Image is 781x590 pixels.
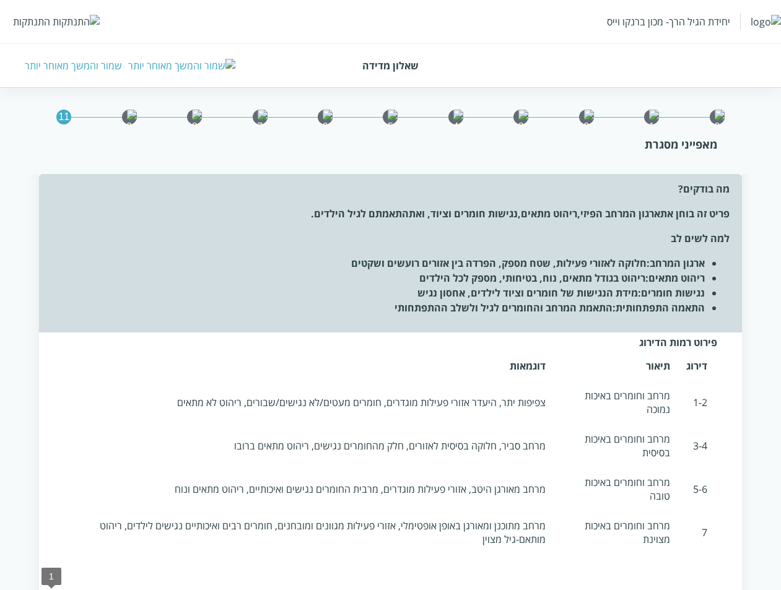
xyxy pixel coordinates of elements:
[51,271,705,285] li: ריהוט בגודל מתאים, נוח, בטיחותי, מספק לכל הילדים
[51,256,705,271] li: חלוקה לאזורי פעילות, שטח מספק, הפרדה בין אזורים רועשים ושקטים
[68,383,552,422] td: צפיפות יתר, היעדר אזורי פעילות מוגדרים, חומרים מעטים/לא נגישים/שבורים, ריהוט לא מתאים
[556,426,676,466] td: מרחב וחומרים באיכות בסיסית
[68,513,552,552] td: מרחב מתוכנן ומאורגן באופן אופטימלי, אזורי פעילות מגוונים ומובחנים, חומרים רבים ואיכותיים נגישים ל...
[671,232,730,245] b: למה לשים לב
[53,15,100,28] img: התנתקות
[253,110,268,124] img: 7
[680,513,713,552] td: 7
[25,59,122,72] div: שמור והמשך מאוחר יותר
[13,15,50,28] div: התנתקות
[513,110,528,124] img: 3
[318,110,333,124] img: 6
[680,426,713,466] td: 3-4
[556,383,676,422] td: מרחב וחומרים באיכות נמוכה
[645,271,705,285] strong: ריהוט מתאים:
[68,353,552,379] th: דוגמאות
[49,571,54,581] span: 1
[51,300,705,315] li: התאמת המרחב והחומרים לגיל ולשלב ההתפתחותי
[639,336,717,349] b: פירוט רמות הדירוג
[187,110,202,124] img: 8
[647,256,705,270] strong: ארגון המרחב:
[430,207,518,220] span: נגישות חומרים וציוד
[68,469,552,509] td: מרחב מאורגן היטב, אזורי פעילות מוגדרים, מרבית החומרים נגישים ואיכותיים, ריהוט מתאים ונוח
[580,207,660,220] span: ארגון המרחב הפיזי
[448,110,463,124] img: 4
[122,110,137,124] img: 9
[128,59,235,72] img: שמור והמשך מאוחר יותר
[710,110,725,124] img: 0
[556,513,676,552] td: מרחב וחומרים באיכות מצוינת
[579,110,594,124] img: 2
[613,301,705,315] strong: התאמה התפתחותית:
[607,15,730,28] div: יחידת הגיל הרך- מכון ברנקו וייס
[680,353,713,379] th: דירוג
[51,206,730,221] p: פריט זה בוחן את , , , ואת .
[56,110,71,124] div: 11
[314,207,409,220] span: התאמתם לגיל הילדים
[644,110,659,124] img: 1
[556,469,676,509] td: מרחב וחומרים באיכות טובה
[51,285,705,300] li: מידת הנגישות של חומרים וציוד לילדים, אחסון נגיש
[556,353,676,379] th: תיאור
[680,383,713,422] td: 1-2
[678,182,730,196] b: מה בודקים?
[521,207,577,220] span: ריהוט מתאים
[751,15,781,28] img: logo
[383,110,398,124] img: 5
[638,286,705,300] strong: נגישות חומרים:
[64,137,717,152] div: מאפייני מסגרת
[680,469,713,509] td: 5-6
[68,426,552,466] td: מרחב סביר, חלוקה בסיסית לאזורים, חלק מהחומרים נגישים, ריהוט מתאים ברובו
